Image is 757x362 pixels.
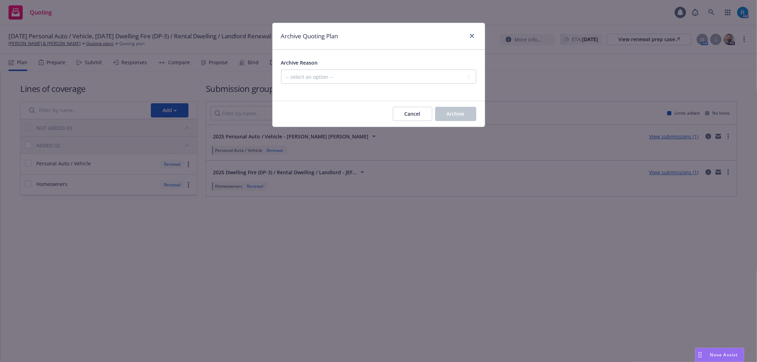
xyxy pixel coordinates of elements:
h1: Archive Quoting Plan [281,32,338,41]
button: Nova Assist [695,348,744,362]
div: Drag to move [696,348,704,362]
span: Nova Assist [710,352,738,358]
span: Cancel [405,110,421,117]
button: Cancel [393,107,432,121]
button: Archive [435,107,476,121]
a: close [468,32,476,40]
span: Archive [447,110,465,117]
span: Archive Reason [281,59,318,66]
